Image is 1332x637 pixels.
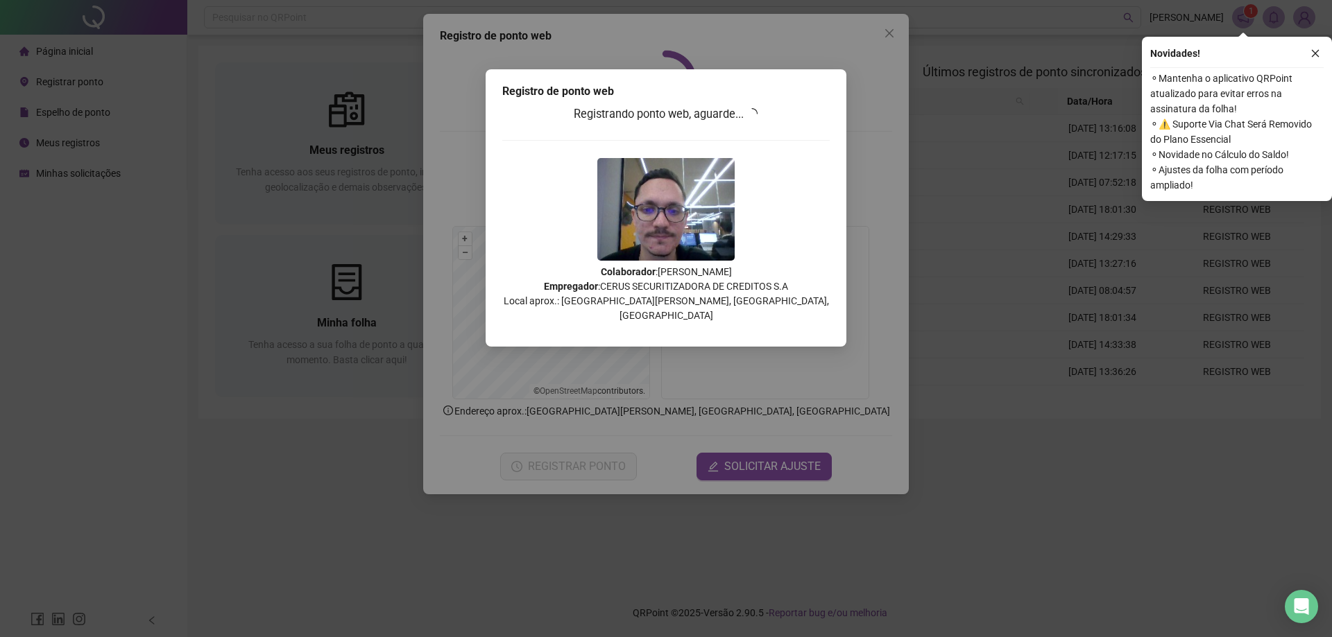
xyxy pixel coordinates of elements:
img: 9k= [597,158,735,261]
span: Novidades ! [1150,46,1200,61]
span: close [1310,49,1320,58]
span: ⚬ Novidade no Cálculo do Saldo! [1150,147,1324,162]
h3: Registrando ponto web, aguarde... [502,105,830,123]
span: ⚬ ⚠️ Suporte Via Chat Será Removido do Plano Essencial [1150,116,1324,147]
span: ⚬ Ajustes da folha com período ampliado! [1150,162,1324,193]
strong: Empregador [544,281,598,292]
p: : [PERSON_NAME] : CERUS SECURITIZADORA DE CREDITOS S.A Local aprox.: [GEOGRAPHIC_DATA][PERSON_NAM... [502,265,830,323]
span: loading [746,107,759,120]
strong: Colaborador [601,266,656,277]
span: ⚬ Mantenha o aplicativo QRPoint atualizado para evitar erros na assinatura da folha! [1150,71,1324,116]
div: Open Intercom Messenger [1285,590,1318,623]
div: Registro de ponto web [502,83,830,100]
